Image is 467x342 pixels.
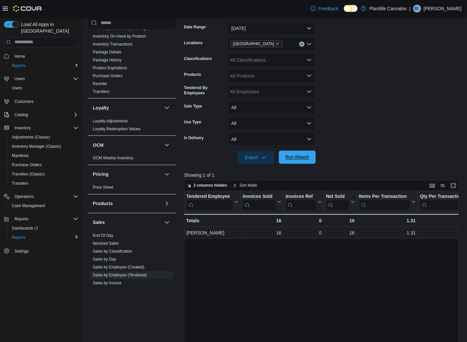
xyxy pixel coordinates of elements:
a: Purchase Orders [93,74,123,78]
button: Reports [1,214,81,224]
button: Sales [163,219,171,227]
span: Reports [14,216,28,222]
a: Inventory Manager (Classic) [9,142,64,150]
span: Reports [12,235,26,240]
a: Dashboards [9,224,41,232]
button: Users [1,74,81,83]
a: Sales by Invoice [93,281,122,286]
a: Purchase Orders [9,161,44,169]
button: Tendered Employee [186,194,238,210]
span: Settings [12,247,78,255]
div: Net Sold [326,194,349,210]
div: [PERSON_NAME] [186,229,238,237]
p: | [409,5,411,13]
button: Sort fields [231,182,260,190]
div: Tendered Employee [186,194,233,200]
div: 1.31 [359,217,416,225]
label: Tendered By Employees [184,85,225,96]
span: Feedback [318,5,339,12]
div: Items Per Transaction [359,194,410,200]
a: Dashboards [7,224,81,233]
button: Inventory [1,123,81,133]
a: Settings [12,247,31,255]
button: [DATE] [228,22,316,35]
button: All [228,101,316,114]
div: Pricing [88,184,176,194]
div: Tendered Employee [186,194,233,210]
div: Invoices Sold [243,194,276,200]
a: Sales by Employee (Tendered) [93,273,147,278]
a: Home [12,52,28,60]
a: Users [9,84,25,92]
span: Home [12,52,78,60]
span: Settings [14,249,29,254]
span: Purchase Orders [12,162,42,168]
span: Users [12,85,22,91]
button: Sales [93,219,162,226]
span: Sales by Invoice [93,281,122,286]
button: Open list of options [307,42,312,47]
span: Manifests [9,152,78,160]
span: Transfers [12,181,28,186]
a: Inventory Transactions [93,42,133,47]
span: Sales by Classification [93,249,132,254]
button: Open list of options [307,73,312,78]
span: Manifests [12,153,29,158]
a: Product Expirations [93,66,127,70]
a: Feedback [308,2,341,15]
a: Loyalty Adjustments [93,119,128,123]
span: Transfers [9,179,78,187]
button: Invoices Ref [286,194,321,210]
span: Loyalty Adjustments [93,118,128,124]
div: Net Sold [326,194,349,200]
div: Totals [186,217,238,225]
p: Showing 1 of 1 [184,172,462,179]
a: End Of Day [93,233,113,238]
button: Open list of options [307,89,312,94]
button: OCM [163,141,171,149]
span: Inventory [12,124,78,132]
a: OCM Weekly Inventory [93,156,133,161]
span: Operations [14,194,34,199]
span: Users [12,75,78,83]
button: Inventory [12,124,33,132]
button: All [228,133,316,146]
span: Inventory Manager (Classic) [12,144,61,149]
p: [PERSON_NAME] [424,5,462,13]
label: Sale Type [184,104,202,109]
span: OCM Weekly Inventory [93,156,133,161]
button: All [228,117,316,130]
span: Customers [14,99,34,104]
a: Sales by Day [93,257,116,262]
button: Remove Calgary - University District from selection in this group [276,42,280,46]
span: Transfers [93,89,109,94]
button: Transfers (Classic) [7,170,81,179]
h3: Pricing [93,171,108,178]
a: Sales by Employee (Created) [93,265,145,270]
a: Transfers [9,179,31,187]
div: Items Per Transaction [359,194,410,210]
a: Reorder [93,81,107,86]
span: Home [14,54,25,59]
span: Reports [9,62,78,70]
span: Purchase Orders [9,161,78,169]
label: Use Type [184,119,201,125]
label: Date Range [184,24,207,30]
div: Inventory [88,9,176,98]
a: Reports [9,62,28,70]
span: Reports [9,233,78,241]
div: 16 [326,217,354,225]
button: Products [163,200,171,208]
a: Transfers (Classic) [9,170,47,178]
span: Sales by Employee (Tendered) [93,273,147,278]
button: Transfers [7,179,81,188]
button: Inventory Manager (Classic) [7,142,81,151]
span: Inventory Transactions [93,42,133,47]
div: 16 [326,229,355,237]
span: Catalog [14,112,28,117]
span: Catalog [12,111,78,119]
h3: OCM [93,142,104,148]
p: Plantlife Cannabis [370,5,407,13]
div: Loyalty [88,117,176,136]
